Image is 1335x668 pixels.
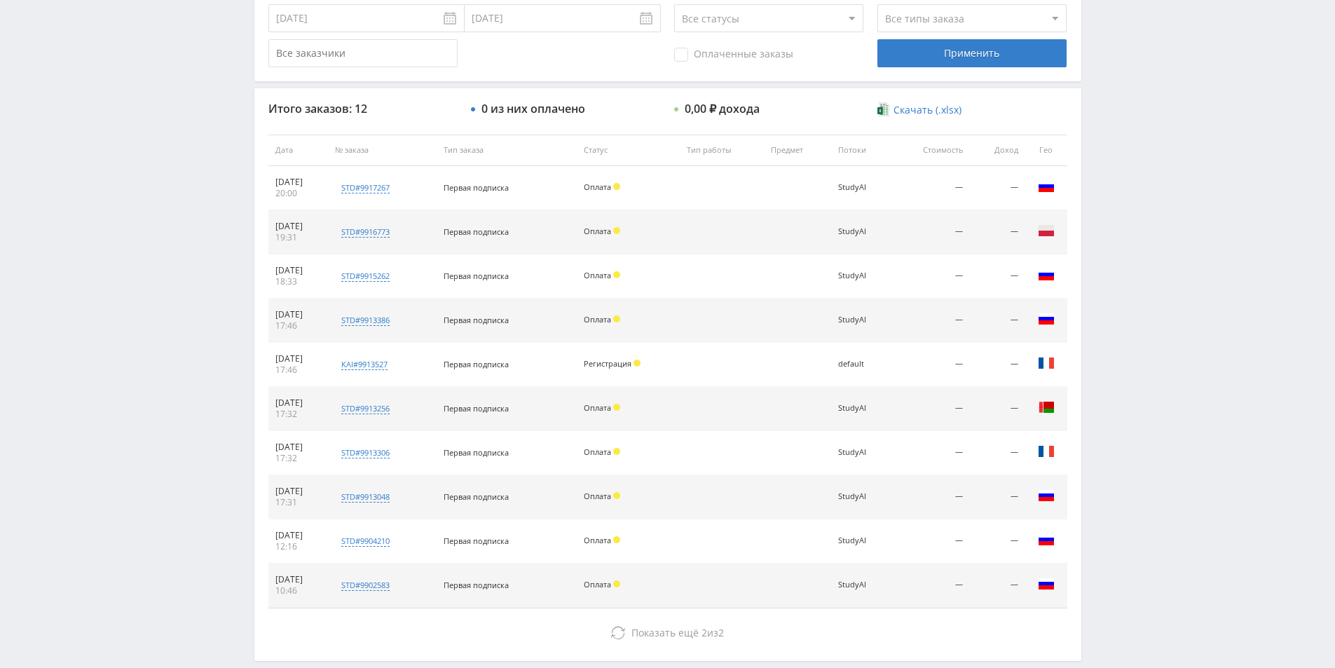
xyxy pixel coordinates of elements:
td: — [892,519,971,564]
th: Тип заказа [437,135,577,166]
span: из [631,626,724,639]
div: std#9913306 [341,447,390,458]
div: 20:00 [275,188,322,199]
span: Первая подписка [444,580,509,590]
td: — [970,431,1025,475]
th: Дата [268,135,329,166]
th: Предмет [764,135,831,166]
th: Стоимость [892,135,971,166]
span: 2 [701,626,707,639]
span: Первая подписка [444,491,509,502]
div: [DATE] [275,309,322,320]
td: — [892,254,971,299]
span: Оплата [584,182,611,192]
th: Доход [970,135,1025,166]
span: Холд [613,227,620,234]
div: StudyAI [838,580,885,589]
div: 17:31 [275,497,322,508]
div: std#9904210 [341,536,390,547]
img: fra.png [1038,443,1055,460]
img: fra.png [1038,355,1055,372]
span: Первая подписка [444,182,509,193]
img: blr.png [1038,399,1055,416]
td: — [970,299,1025,343]
div: [DATE] [275,530,322,541]
th: Тип работы [680,135,764,166]
div: 17:32 [275,409,322,420]
span: Холд [634,360,641,367]
div: [DATE] [275,397,322,409]
button: Показать ещё 2из2 [268,619,1067,647]
span: Первая подписка [444,536,509,546]
span: Первая подписка [444,226,509,237]
td: — [970,343,1025,387]
div: [DATE] [275,221,322,232]
span: 2 [718,626,724,639]
span: Оплата [584,270,611,280]
div: std#9915262 [341,271,390,282]
span: Первая подписка [444,271,509,281]
span: Оплата [584,579,611,589]
img: xlsx [877,102,889,116]
span: Холд [613,183,620,190]
img: rus.png [1038,266,1055,283]
div: 10:46 [275,585,322,597]
span: Первая подписка [444,447,509,458]
td: — [892,387,971,431]
div: StudyAI [838,536,885,545]
div: Итого заказов: 12 [268,102,458,115]
div: StudyAI [838,271,885,280]
div: default [838,360,885,369]
td: — [892,343,971,387]
span: Холд [613,271,620,278]
span: Оплата [584,535,611,545]
span: Показать ещё [631,626,699,639]
div: [DATE] [275,442,322,453]
img: rus.png [1038,178,1055,195]
span: Холд [613,536,620,543]
th: Потоки [831,135,892,166]
div: std#9902583 [341,580,390,591]
div: 0,00 ₽ дохода [685,102,760,115]
span: Оплата [584,447,611,457]
div: 12:16 [275,541,322,552]
div: 17:32 [275,453,322,464]
span: Холд [613,492,620,499]
a: Скачать (.xlsx) [877,103,961,117]
span: Холд [613,315,620,322]
td: — [970,519,1025,564]
div: StudyAI [838,404,885,413]
td: — [970,166,1025,210]
td: — [892,210,971,254]
td: — [892,166,971,210]
input: Все заказчики [268,39,458,67]
span: Скачать (.xlsx) [894,104,961,116]
span: Холд [613,404,620,411]
img: rus.png [1038,487,1055,504]
span: Первая подписка [444,359,509,369]
div: 0 из них оплачено [481,102,585,115]
td: — [970,387,1025,431]
div: StudyAI [838,492,885,501]
div: StudyAI [838,227,885,236]
th: № заказа [328,135,437,166]
div: [DATE] [275,574,322,585]
img: rus.png [1038,575,1055,592]
span: Первая подписка [444,315,509,325]
td: — [892,475,971,519]
div: kai#9913527 [341,359,388,370]
div: 17:46 [275,320,322,332]
span: Оплата [584,226,611,236]
div: std#9913048 [341,491,390,503]
div: std#9917267 [341,182,390,193]
div: std#9916773 [341,226,390,238]
div: [DATE] [275,177,322,188]
span: Холд [613,448,620,455]
div: [DATE] [275,265,322,276]
span: Регистрация [584,358,631,369]
img: rus.png [1038,531,1055,548]
div: StudyAI [838,448,885,457]
span: Первая подписка [444,403,509,414]
th: Гео [1025,135,1067,166]
div: [DATE] [275,353,322,364]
